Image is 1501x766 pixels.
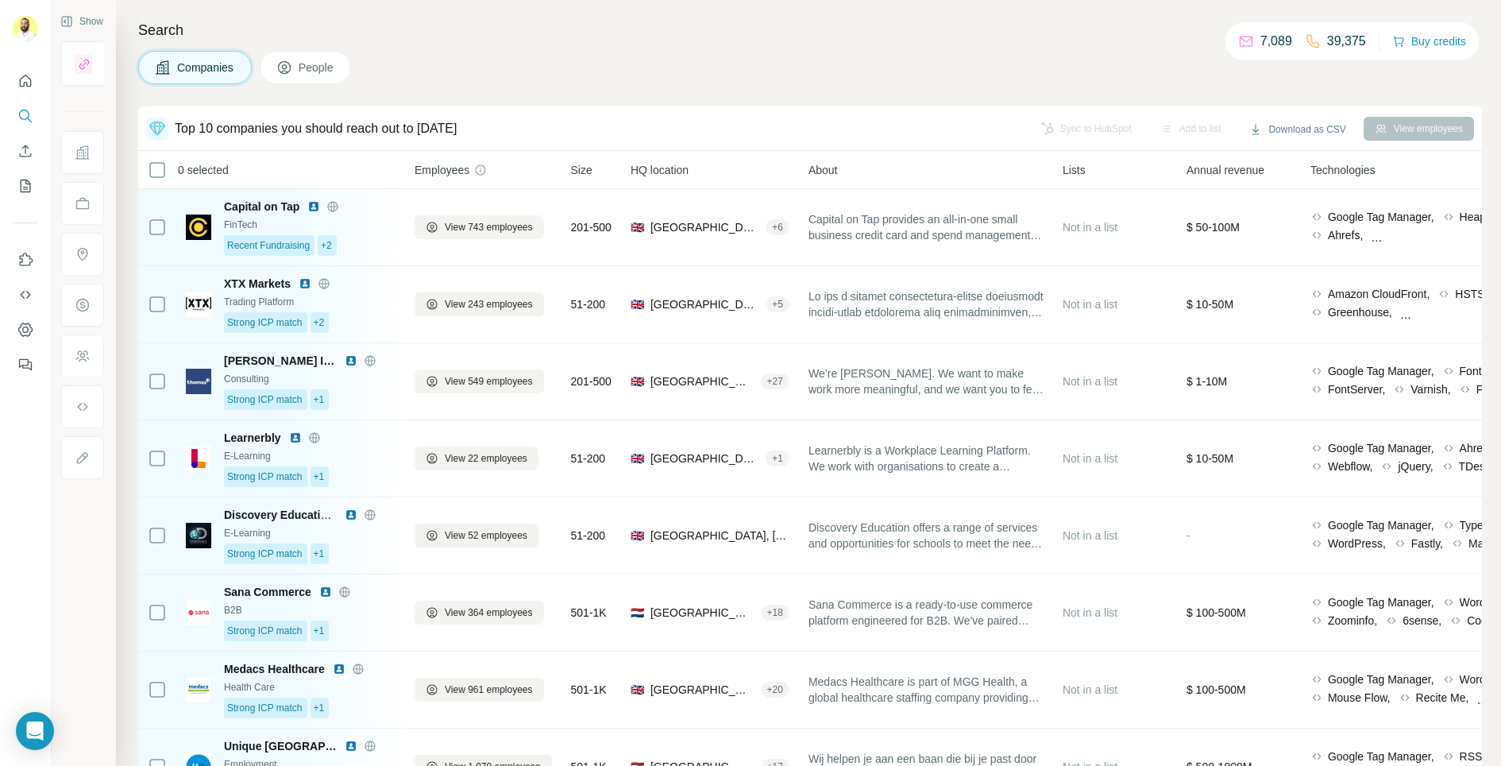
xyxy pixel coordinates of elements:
[314,315,325,330] span: +2
[289,431,302,444] img: LinkedIn logo
[307,200,320,213] img: LinkedIn logo
[1460,440,1495,456] span: Ahrefs,
[319,586,332,598] img: LinkedIn logo
[1063,375,1117,388] span: Not in a list
[1328,363,1434,379] span: Google Tag Manager,
[227,624,303,638] span: Strong ICP match
[13,350,38,379] button: Feedback
[631,451,644,466] span: 🇬🇧
[1310,162,1376,178] span: Technologies
[1260,32,1292,51] p: 7,089
[1187,162,1264,178] span: Annual revenue
[314,547,325,561] span: +1
[445,451,527,466] span: View 22 employees
[650,296,759,312] span: [GEOGRAPHIC_DATA], [GEOGRAPHIC_DATA], [GEOGRAPHIC_DATA]
[224,603,396,617] div: B2B
[1328,749,1434,764] span: Google Tag Manager,
[415,601,544,625] button: View 364 employees
[631,219,644,235] span: 🇬🇧
[227,393,303,407] span: Strong ICP match
[1416,690,1469,706] span: Recite Me,
[1187,375,1227,388] span: $ 1-10M
[186,677,211,702] img: Logo of Medacs Healthcare
[224,526,396,540] div: E-Learning
[314,701,325,715] span: +1
[345,354,357,367] img: LinkedIn logo
[1460,749,1486,764] span: RSS,
[445,605,533,620] span: View 364 employees
[571,451,606,466] span: 51-200
[175,119,457,138] div: Top 10 companies you should reach out to [DATE]
[13,280,38,309] button: Use Surfe API
[415,369,544,393] button: View 549 employees
[1063,452,1117,465] span: Not in a list
[571,373,612,389] span: 201-500
[224,372,396,386] div: Consulting
[1328,671,1434,687] span: Google Tag Manager,
[1460,209,1489,225] span: Heap,
[224,584,311,600] span: Sana Commerce
[333,663,345,675] img: LinkedIn logo
[1187,452,1233,465] span: $ 10-50M
[808,520,1044,551] span: Discovery Education offers a range of services and opportunities for schools to meet the needs of...
[1328,458,1373,474] span: Webflow,
[13,246,38,274] button: Use Surfe on LinkedIn
[299,277,311,290] img: LinkedIn logo
[13,67,38,95] button: Quick start
[761,683,789,697] div: + 20
[186,292,211,317] img: Logo of XTX Markets
[808,288,1044,320] span: Lo ips d sitamet consectetura-elitse doeiusmodt incidi-utlab etdolorema aliq enimadminimven, quis...
[13,315,38,344] button: Dashboard
[1392,30,1466,52] button: Buy credits
[1328,440,1434,456] span: Google Tag Manager,
[650,528,789,544] span: [GEOGRAPHIC_DATA], [GEOGRAPHIC_DATA], [GEOGRAPHIC_DATA]
[345,509,357,521] img: LinkedIn logo
[445,220,533,234] span: View 743 employees
[1063,221,1117,234] span: Not in a list
[224,430,281,446] span: Learnerbly
[186,215,211,240] img: Logo of Capital on Tap
[445,374,533,389] span: View 549 employees
[1328,227,1363,243] span: Ahrefs,
[571,162,592,178] span: Size
[650,373,754,389] span: [GEOGRAPHIC_DATA]
[224,218,396,232] div: FinTech
[186,600,211,625] img: Logo of Sana Commerce
[13,137,38,165] button: Enrich CSV
[1063,298,1117,311] span: Not in a list
[631,296,644,312] span: 🇬🇧
[1398,458,1433,474] span: jQuery,
[415,162,469,178] span: Employees
[1328,304,1392,320] span: Greenhouse,
[1187,221,1240,234] span: $ 50-100M
[650,219,759,235] span: [GEOGRAPHIC_DATA], [GEOGRAPHIC_DATA][PERSON_NAME], [GEOGRAPHIC_DATA]
[224,295,396,309] div: Trading Platform
[1328,690,1391,706] span: Mouse Flow,
[314,624,325,638] span: +1
[16,712,54,750] div: Open Intercom Messenger
[1328,286,1430,302] span: Amazon CloudFront,
[631,605,644,621] span: 🇳🇱
[1063,529,1117,542] span: Not in a list
[571,682,607,698] span: 501-1K
[1238,118,1356,141] button: Download as CSV
[766,451,789,466] div: + 1
[1455,286,1487,302] span: HSTS,
[227,701,303,715] span: Strong ICP match
[224,449,396,463] div: E-Learning
[1063,683,1117,696] span: Not in a list
[650,682,754,698] span: [GEOGRAPHIC_DATA], [GEOGRAPHIC_DATA]
[415,524,538,547] button: View 52 employees
[227,315,303,330] span: Strong ICP match
[1328,536,1386,551] span: WordPress,
[415,447,538,470] button: View 22 employees
[1328,209,1434,225] span: Google Tag Manager,
[1328,594,1434,610] span: Google Tag Manager,
[314,393,325,407] span: +1
[571,605,607,621] span: 501-1K
[177,60,235,75] span: Companies
[1187,298,1233,311] span: $ 10-50M
[808,597,1044,629] span: Sana Commerce is a ready-to-use commerce platform engineered for B2B. We've paired decades of B2B...
[650,451,759,466] span: [GEOGRAPHIC_DATA], [GEOGRAPHIC_DATA], [GEOGRAPHIC_DATA]
[186,523,211,548] img: Logo of Discovery Education UK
